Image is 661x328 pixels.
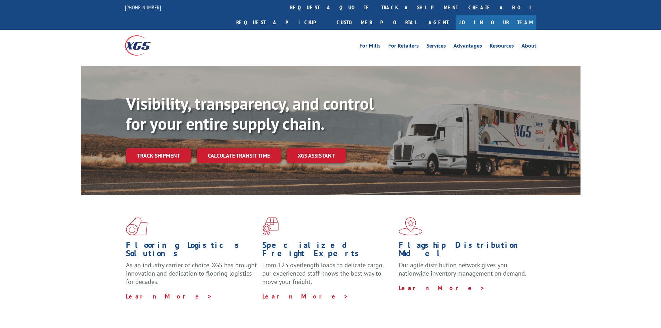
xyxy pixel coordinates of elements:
h1: Flagship Distribution Model [399,241,530,261]
a: Calculate transit time [197,148,281,163]
a: [PHONE_NUMBER] [125,4,161,11]
img: xgs-icon-total-supply-chain-intelligence-red [126,217,147,235]
a: Resources [490,43,514,51]
a: For Mills [359,43,381,51]
img: xgs-icon-focused-on-flooring-red [262,217,279,235]
p: From 123 overlength loads to delicate cargo, our experienced staff knows the best way to move you... [262,261,393,292]
a: Agent [422,15,456,30]
a: Services [426,43,446,51]
span: Our agile distribution network gives you nationwide inventory management on demand. [399,261,526,277]
a: Join Our Team [456,15,536,30]
a: XGS ASSISTANT [287,148,346,163]
a: For Retailers [388,43,419,51]
a: Track shipment [126,148,191,163]
a: Learn More > [126,292,212,300]
h1: Specialized Freight Experts [262,241,393,261]
b: Visibility, transparency, and control for your entire supply chain. [126,93,374,134]
a: About [522,43,536,51]
a: Learn More > [399,284,485,292]
h1: Flooring Logistics Solutions [126,241,257,261]
a: Learn More > [262,292,349,300]
a: Customer Portal [331,15,422,30]
span: As an industry carrier of choice, XGS has brought innovation and dedication to flooring logistics... [126,261,257,286]
a: Request a pickup [231,15,331,30]
img: xgs-icon-flagship-distribution-model-red [399,217,423,235]
a: Advantages [454,43,482,51]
